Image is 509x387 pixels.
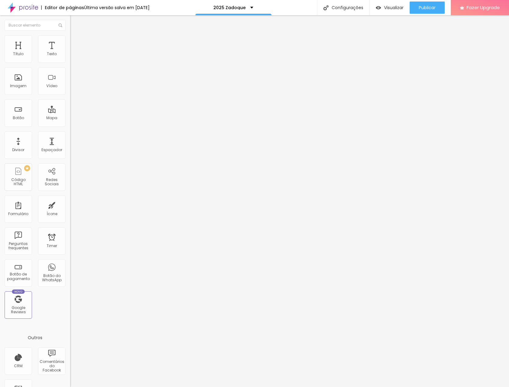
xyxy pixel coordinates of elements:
div: CRM [14,364,23,368]
img: Icone [323,5,329,10]
div: Comentários do Facebook [40,360,64,373]
div: Botão do WhatsApp [40,274,64,282]
div: Título [13,52,23,56]
div: Editor de páginas [41,5,84,10]
div: Ícone [47,212,57,216]
div: Última versão salva em [DATE] [84,5,150,10]
button: Visualizar [370,2,410,14]
div: Vídeo [46,84,57,88]
input: Buscar elemento [5,20,66,31]
p: 2025 Zadoque [213,5,246,10]
img: view-1.svg [376,5,381,10]
span: Publicar [419,5,436,10]
div: Formulário [8,212,28,216]
span: Fazer Upgrade [467,5,500,10]
div: Novo [12,289,25,294]
div: Espaçador [41,148,62,152]
div: Perguntas frequentes [6,242,30,250]
div: Timer [47,244,57,248]
div: Texto [47,52,57,56]
div: Imagem [10,84,27,88]
div: Redes Sociais [40,178,64,186]
img: Icone [59,23,62,27]
button: Publicar [410,2,445,14]
div: Mapa [46,116,57,120]
iframe: Editor [70,15,509,387]
div: Divisor [12,148,24,152]
div: Google Reviews [6,306,30,314]
span: Visualizar [384,5,404,10]
div: Botão de pagamento [6,272,30,281]
div: Código HTML [6,178,30,186]
div: Botão [13,116,24,120]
